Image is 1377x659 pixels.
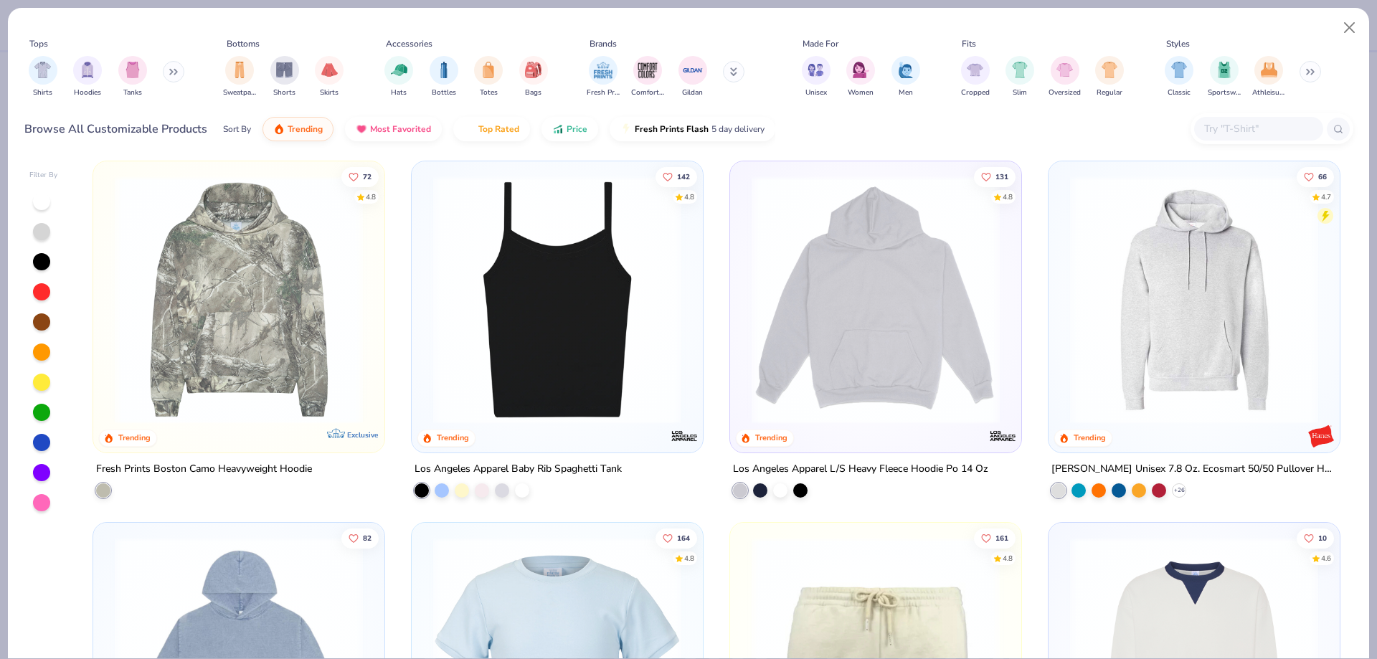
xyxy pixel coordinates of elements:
div: filter for Oversized [1049,56,1081,98]
img: Tanks Image [125,62,141,78]
span: Regular [1097,87,1122,98]
img: Oversized Image [1056,62,1073,78]
div: Styles [1166,37,1190,50]
span: Cropped [961,87,990,98]
div: Filter By [29,170,58,181]
span: Fresh Prints [587,87,620,98]
span: 82 [364,535,372,542]
div: Sort By [223,123,251,136]
div: 4.8 [366,191,377,202]
button: filter button [891,56,920,98]
img: most_fav.gif [356,123,367,135]
img: Shirts Image [34,62,51,78]
button: filter button [1208,56,1241,98]
div: filter for Fresh Prints [587,56,620,98]
button: filter button [1165,56,1193,98]
span: Oversized [1049,87,1081,98]
div: filter for Cropped [961,56,990,98]
div: Fits [962,37,976,50]
div: Los Angeles Apparel Baby Rib Spaghetti Tank [415,460,622,478]
button: Like [1297,166,1334,186]
img: Hoodies Image [80,62,95,78]
img: Los Angeles Apparel logo [670,421,699,450]
button: filter button [631,56,664,98]
img: 28bc0d45-805b-48d6-b7de-c789025e6b70 [108,175,370,423]
img: df0d61e8-2aa9-4583-81f3-fc8252e5a59e [688,175,951,423]
button: filter button [678,56,707,98]
div: filter for Shirts [29,56,57,98]
button: Like [656,528,697,549]
img: Comfort Colors Image [637,60,658,81]
span: 142 [677,173,690,180]
img: Unisex Image [808,62,824,78]
button: filter button [846,56,875,98]
img: Totes Image [481,62,496,78]
button: filter button [223,56,256,98]
div: filter for Sportswear [1208,56,1241,98]
div: Tops [29,37,48,50]
button: Like [342,166,379,186]
div: filter for Sweatpants [223,56,256,98]
div: filter for Gildan [678,56,707,98]
img: Fresh Prints Image [592,60,614,81]
img: Bags Image [525,62,541,78]
div: 4.7 [1321,191,1331,202]
img: trending.gif [273,123,285,135]
div: filter for Unisex [802,56,831,98]
div: filter for Tanks [118,56,147,98]
input: Try "T-Shirt" [1203,120,1313,137]
div: filter for Regular [1095,56,1124,98]
button: filter button [802,56,831,98]
div: 4.8 [684,554,694,564]
button: filter button [270,56,299,98]
img: flash.gif [620,123,632,135]
div: filter for Women [846,56,875,98]
div: filter for Hoodies [73,56,102,98]
img: Slim Image [1012,62,1028,78]
img: Hats Image [391,62,407,78]
button: filter button [430,56,458,98]
div: Brands [590,37,617,50]
button: Price [541,117,598,141]
div: filter for Bags [519,56,548,98]
span: + 26 [1173,485,1184,494]
span: Exclusive [347,430,378,439]
span: Men [899,87,913,98]
div: Fresh Prints Boston Camo Heavyweight Hoodie [96,460,312,478]
span: Totes [480,87,498,98]
img: 6531d6c5-84f2-4e2d-81e4-76e2114e47c4 [744,175,1007,423]
span: Tanks [123,87,142,98]
button: filter button [587,56,620,98]
span: Sweatpants [223,87,256,98]
img: Regular Image [1102,62,1118,78]
button: Like [1297,528,1334,549]
button: Like [974,166,1016,186]
img: Classic Image [1171,62,1188,78]
div: filter for Slim [1005,56,1034,98]
div: filter for Totes [474,56,503,98]
div: Browse All Customizable Products [24,120,207,138]
span: Classic [1168,87,1191,98]
img: Athleisure Image [1261,62,1277,78]
img: Bottles Image [436,62,452,78]
div: Accessories [386,37,432,50]
button: filter button [1252,56,1285,98]
div: filter for Skirts [315,56,344,98]
span: Unisex [805,87,827,98]
button: filter button [1005,56,1034,98]
button: filter button [118,56,147,98]
span: Athleisure [1252,87,1285,98]
img: TopRated.gif [464,123,475,135]
span: Trending [288,123,323,135]
button: filter button [1095,56,1124,98]
span: Hats [391,87,407,98]
button: filter button [315,56,344,98]
img: Shorts Image [276,62,293,78]
span: 161 [995,535,1008,542]
span: Shorts [273,87,295,98]
span: Skirts [320,87,339,98]
span: Top Rated [478,123,519,135]
span: 72 [364,173,372,180]
div: filter for Classic [1165,56,1193,98]
span: Fresh Prints Flash [635,123,709,135]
